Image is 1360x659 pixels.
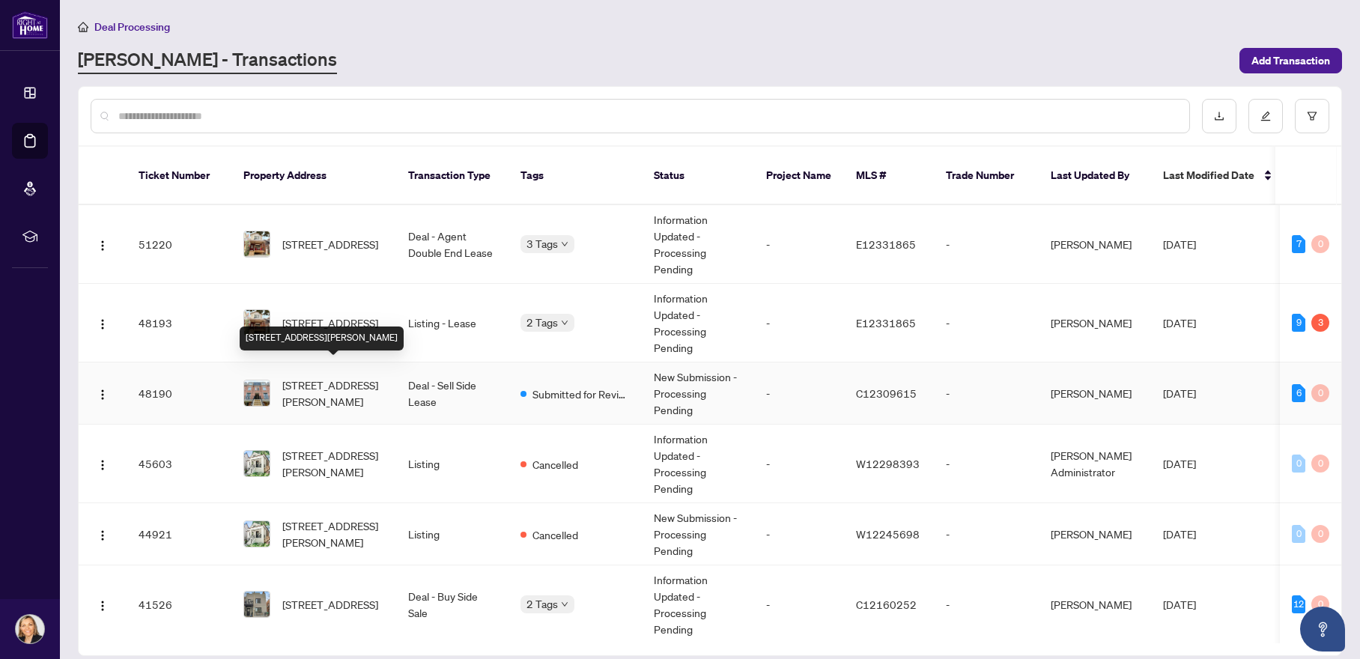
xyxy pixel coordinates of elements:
[856,527,920,541] span: W12245698
[754,205,844,284] td: -
[1163,598,1196,611] span: [DATE]
[934,425,1039,503] td: -
[396,147,509,205] th: Transaction Type
[396,284,509,362] td: Listing - Lease
[754,147,844,205] th: Project Name
[1248,99,1283,133] button: edit
[244,380,270,406] img: thumbnail-img
[934,565,1039,644] td: -
[16,615,44,643] img: Profile Icon
[1163,167,1254,183] span: Last Modified Date
[1214,111,1224,121] span: download
[94,20,170,34] span: Deal Processing
[526,235,558,252] span: 3 Tags
[754,565,844,644] td: -
[127,205,231,284] td: 51220
[1039,362,1151,425] td: [PERSON_NAME]
[1292,595,1305,613] div: 12
[1151,147,1286,205] th: Last Modified Date
[1311,525,1329,543] div: 0
[282,447,384,480] span: [STREET_ADDRESS][PERSON_NAME]
[1202,99,1236,133] button: download
[561,601,568,608] span: down
[856,316,916,329] span: E12331865
[282,596,378,613] span: [STREET_ADDRESS]
[934,503,1039,565] td: -
[1039,147,1151,205] th: Last Updated By
[91,381,115,405] button: Logo
[1163,386,1196,400] span: [DATE]
[856,386,917,400] span: C12309615
[642,284,754,362] td: Information Updated - Processing Pending
[934,147,1039,205] th: Trade Number
[856,598,917,611] span: C12160252
[754,362,844,425] td: -
[127,284,231,362] td: 48193
[642,205,754,284] td: Information Updated - Processing Pending
[97,600,109,612] img: Logo
[642,425,754,503] td: Information Updated - Processing Pending
[1163,527,1196,541] span: [DATE]
[561,240,568,248] span: down
[754,503,844,565] td: -
[509,147,642,205] th: Tags
[244,451,270,476] img: thumbnail-img
[240,327,404,350] div: [STREET_ADDRESS][PERSON_NAME]
[1039,284,1151,362] td: [PERSON_NAME]
[127,565,231,644] td: 41526
[1311,314,1329,332] div: 3
[532,456,578,473] span: Cancelled
[642,147,754,205] th: Status
[532,386,630,402] span: Submitted for Review
[244,231,270,257] img: thumbnail-img
[97,389,109,401] img: Logo
[396,362,509,425] td: Deal - Sell Side Lease
[1039,205,1151,284] td: [PERSON_NAME]
[934,362,1039,425] td: -
[642,565,754,644] td: Information Updated - Processing Pending
[282,377,384,410] span: [STREET_ADDRESS][PERSON_NAME]
[97,459,109,471] img: Logo
[282,517,384,550] span: [STREET_ADDRESS][PERSON_NAME]
[754,284,844,362] td: -
[934,205,1039,284] td: -
[1292,314,1305,332] div: 9
[78,47,337,74] a: [PERSON_NAME] - Transactions
[1292,525,1305,543] div: 0
[754,425,844,503] td: -
[526,595,558,613] span: 2 Tags
[526,314,558,331] span: 2 Tags
[12,11,48,39] img: logo
[396,565,509,644] td: Deal - Buy Side Sale
[91,452,115,476] button: Logo
[127,425,231,503] td: 45603
[91,311,115,335] button: Logo
[244,521,270,547] img: thumbnail-img
[1295,99,1329,133] button: filter
[934,284,1039,362] td: -
[1311,384,1329,402] div: 0
[244,310,270,335] img: thumbnail-img
[1300,607,1345,652] button: Open asap
[1251,49,1330,73] span: Add Transaction
[282,236,378,252] span: [STREET_ADDRESS]
[396,205,509,284] td: Deal - Agent Double End Lease
[91,522,115,546] button: Logo
[1163,237,1196,251] span: [DATE]
[856,237,916,251] span: E12331865
[1311,595,1329,613] div: 0
[1292,235,1305,253] div: 7
[1239,48,1342,73] button: Add Transaction
[1039,565,1151,644] td: [PERSON_NAME]
[1311,235,1329,253] div: 0
[127,362,231,425] td: 48190
[532,526,578,543] span: Cancelled
[97,318,109,330] img: Logo
[561,319,568,327] span: down
[244,592,270,617] img: thumbnail-img
[1039,503,1151,565] td: [PERSON_NAME]
[127,503,231,565] td: 44921
[642,503,754,565] td: New Submission - Processing Pending
[1039,425,1151,503] td: [PERSON_NAME] Administrator
[97,240,109,252] img: Logo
